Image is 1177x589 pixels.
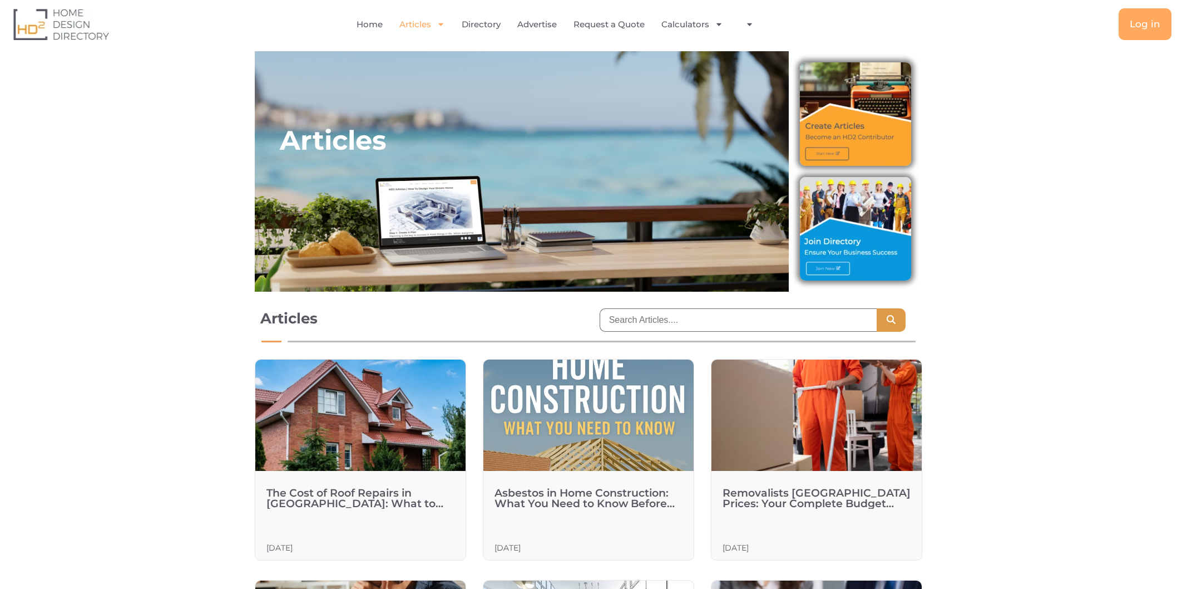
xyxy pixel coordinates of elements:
[280,124,386,157] h2: Articles
[399,12,445,37] a: Articles
[462,12,501,37] a: Directory
[600,308,877,332] input: Search Articles....
[357,12,383,37] a: Home
[239,12,880,37] nav: Menu
[723,544,749,552] h3: [DATE]
[517,12,557,37] a: Advertise
[260,308,577,328] h1: Articles
[661,12,723,37] a: Calculators
[494,544,521,552] h3: [DATE]
[877,308,906,332] button: Search
[266,544,293,552] h3: [DATE]
[494,487,675,521] a: Asbestos in Home Construction: What You Need to Know Before You Build or Renovate
[1130,19,1160,29] span: Log in
[1119,8,1171,40] a: Log in
[800,177,911,281] img: Join Directory
[266,487,443,521] a: The Cost of Roof Repairs in [GEOGRAPHIC_DATA]: What to Expect in [DATE]
[723,487,911,521] a: Removalists [GEOGRAPHIC_DATA] Prices: Your Complete Budget Guide
[800,62,911,166] img: Create Articles
[573,12,645,37] a: Request a Quote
